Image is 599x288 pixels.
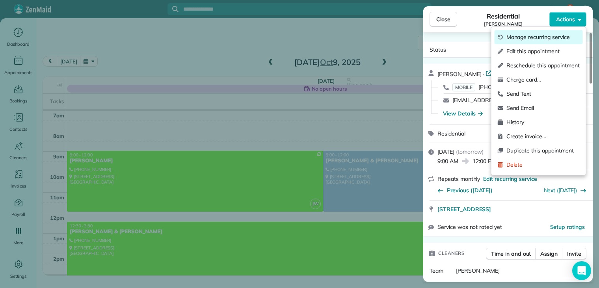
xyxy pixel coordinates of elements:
[487,11,520,21] span: Residential
[437,157,458,165] span: 9:00 AM
[567,250,581,258] span: Invite
[436,15,450,23] span: Close
[437,186,493,194] button: Previous ([DATE])
[437,205,491,213] span: [STREET_ADDRESS]
[456,148,484,155] span: ( tomorrow )
[544,186,587,194] button: Next ([DATE])
[438,249,465,257] span: Cleaners
[452,83,475,91] span: MOBILE
[556,15,575,23] span: Actions
[562,248,586,260] button: Invite
[506,76,580,84] span: Charge card…
[456,267,500,274] span: [PERSON_NAME]
[482,71,486,77] span: ·
[550,223,585,231] button: Setup ratings
[437,205,588,213] a: [STREET_ADDRESS]
[535,248,563,260] button: Assign
[540,250,558,258] span: Assign
[430,46,446,53] span: Status
[506,61,580,69] span: Reschedule this appointment
[491,250,531,258] span: Time in and out
[447,186,493,194] span: Previous ([DATE])
[473,157,496,165] span: 12:00 PM
[486,248,536,260] button: Time in and out
[506,147,580,154] span: Duplicate this appointment
[506,118,580,126] span: History
[452,83,527,91] a: MOBILE[PHONE_NUMBER]
[437,71,482,78] span: [PERSON_NAME]
[483,175,537,183] span: Edit recurring service
[550,223,585,230] span: Setup ratings
[430,12,457,27] button: Close
[443,110,483,117] button: View Details
[452,97,545,104] a: [EMAIL_ADDRESS][DOMAIN_NAME]
[506,161,580,169] span: Delete
[544,187,577,194] a: Next ([DATE])
[506,90,580,98] span: Send Text
[506,104,580,112] span: Send Email
[437,223,502,231] span: Service was not rated yet
[486,69,527,77] a: Open profile
[430,267,443,274] span: Team
[506,33,580,41] span: Manage recurring service
[572,261,591,280] div: Open Intercom Messenger
[478,84,527,91] span: [PHONE_NUMBER]
[484,21,523,27] span: [PERSON_NAME]
[437,130,465,137] span: Residential
[437,175,480,182] span: Repeats monthly
[506,47,580,55] span: Edit this appointment
[437,148,454,155] span: [DATE]
[506,132,580,140] span: Create invoice…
